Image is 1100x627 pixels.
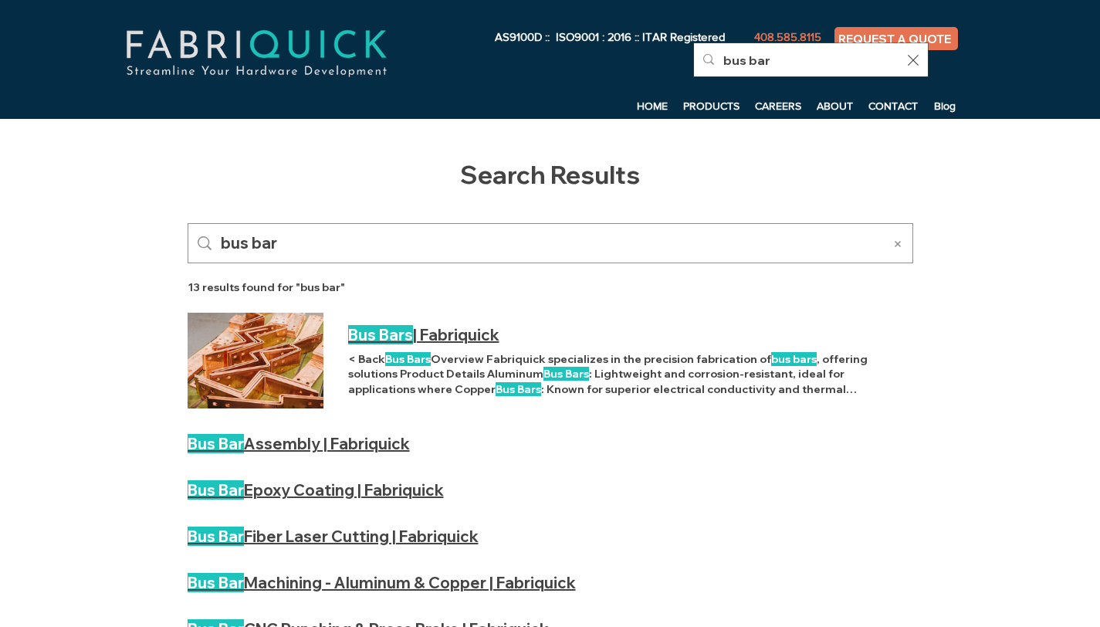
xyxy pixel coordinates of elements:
[809,94,861,117] a: ABOUT
[188,434,244,453] mark: Bus Bar
[188,573,244,592] mark: Bus Bar
[883,224,912,263] button: Clear search
[188,572,576,594] a: Bus BarMachining - Aluminum & Copper | Fabriquick
[861,94,926,117] a: CONTACT
[926,94,963,117] a: Blog
[754,30,821,43] span: 408.585.8115
[385,352,431,366] mark: Bus Bars
[348,324,499,346] a: Bus Bars| Fabriquick
[348,325,413,344] mark: Bus Bars
[861,94,926,117] p: CONTACT
[675,94,747,117] a: PRODUCTS
[543,367,589,381] mark: Bus Bars
[188,526,479,547] a: Bus BarFiber Laser Cutting | Fabriquick
[834,27,958,50] a: REQUEST A QUOTE
[188,480,444,501] a: Bus BarEpoxy Coating | Fabriquick
[495,30,725,43] span: AS9100D :: ISO9001 : 2016 :: ITAR Registered
[899,43,928,76] button: Clear search
[188,480,244,500] mark: Bus Bar
[629,94,675,117] a: HOME
[188,527,244,546] mark: Bus Bar
[425,94,963,117] nav: Site
[188,433,410,455] a: Bus BarAssembly | Fabriquick
[838,32,951,46] span: REQUEST A QUOTE
[69,12,443,94] img: fabriquick-logo-colors-adjusted.png
[188,280,345,296] h2: 13 results found for "bus bar"
[747,94,809,117] a: CAREERS
[460,159,640,190] span: Search Results
[348,352,888,398] p: < Back Overview Fabriquick specializes in the precision fabrication of , offering solutions Produ...
[212,224,883,263] input: Site search
[771,352,817,366] mark: bus bars
[496,382,541,396] mark: Bus Bars
[188,313,323,408] img: Bus Bars | Fabriquick
[723,43,899,77] input: Search...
